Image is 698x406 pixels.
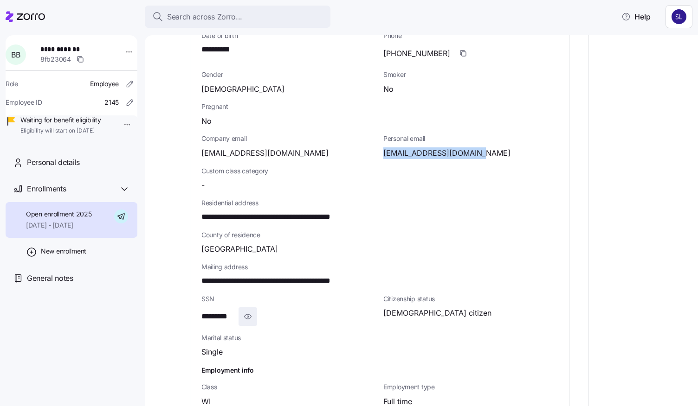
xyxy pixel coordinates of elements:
[201,346,223,358] span: Single
[6,98,42,107] span: Employee ID
[383,70,558,79] span: Smoker
[383,382,558,392] span: Employment type
[383,31,558,40] span: Phone
[90,79,119,89] span: Employee
[201,198,558,208] span: Residential address
[201,230,558,240] span: County of residence
[6,79,18,89] span: Role
[383,147,511,159] span: [EMAIL_ADDRESS][DOMAIN_NAME]
[201,134,376,143] span: Company email
[104,98,119,107] span: 2145
[167,11,242,23] span: Search across Zorro...
[621,11,651,22] span: Help
[40,55,71,64] span: 8fb23064
[27,273,73,284] span: General notes
[26,221,91,230] span: [DATE] - [DATE]
[145,6,330,28] button: Search across Zorro...
[26,209,91,219] span: Open enrollment 2025
[383,134,558,143] span: Personal email
[383,294,558,304] span: Citizenship status
[201,102,558,111] span: Pregnant
[201,70,376,79] span: Gender
[41,247,86,256] span: New enrollment
[201,294,376,304] span: SSN
[201,31,376,40] span: Date of birth
[201,179,205,191] span: -
[201,166,376,176] span: Custom class category
[201,382,376,392] span: Class
[614,7,658,26] button: Help
[20,127,101,135] span: Eligibility will start on [DATE]
[201,243,278,255] span: [GEOGRAPHIC_DATA]
[383,307,491,319] span: [DEMOGRAPHIC_DATA] citizen
[383,83,394,95] span: No
[201,115,212,127] span: No
[201,83,284,95] span: [DEMOGRAPHIC_DATA]
[27,183,66,195] span: Enrollments
[383,48,450,59] span: [PHONE_NUMBER]
[27,157,80,168] span: Personal details
[201,333,376,343] span: Marital status
[201,262,558,272] span: Mailing address
[201,365,558,375] h1: Employment info
[11,51,20,58] span: B B
[672,9,686,24] img: 9541d6806b9e2684641ca7bfe3afc45a
[20,115,101,125] span: Waiting for benefit eligibility
[201,147,329,159] span: [EMAIL_ADDRESS][DOMAIN_NAME]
